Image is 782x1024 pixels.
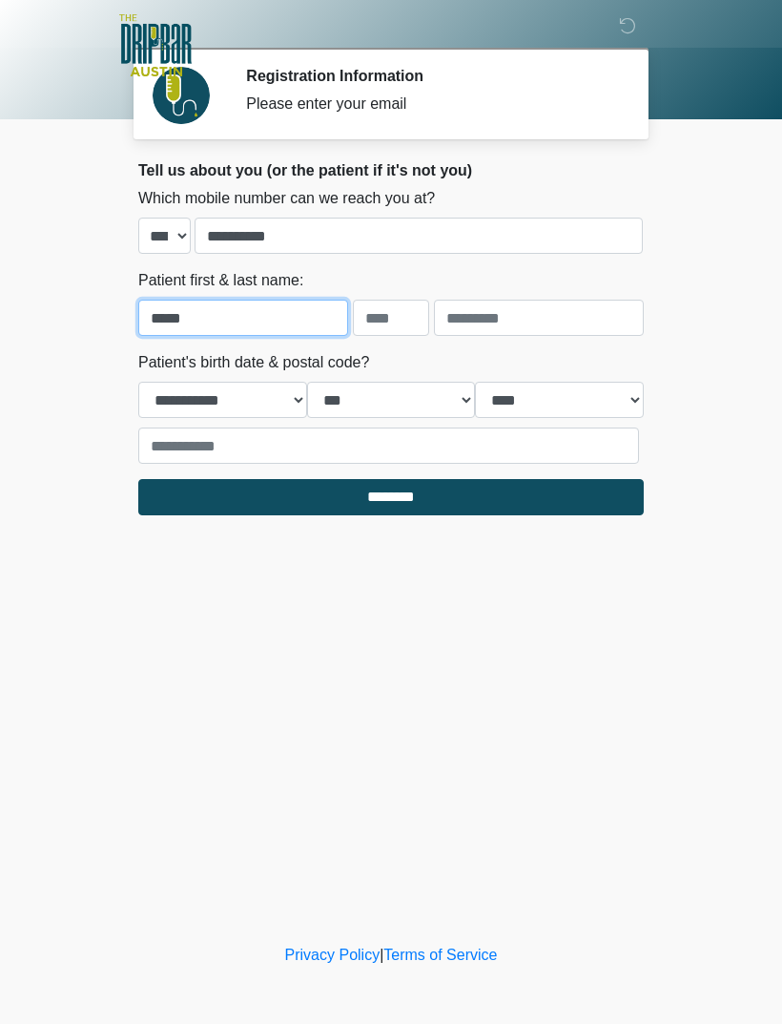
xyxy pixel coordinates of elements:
a: | [380,947,383,963]
a: Privacy Policy [285,947,381,963]
label: Which mobile number can we reach you at? [138,187,435,210]
div: Please enter your email [246,93,615,115]
img: The DRIPBaR - Austin The Domain Logo [119,14,192,76]
label: Patient first & last name: [138,269,303,292]
label: Patient's birth date & postal code? [138,351,369,374]
a: Terms of Service [383,947,497,963]
h2: Tell us about you (or the patient if it's not you) [138,161,644,179]
img: Agent Avatar [153,67,210,124]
